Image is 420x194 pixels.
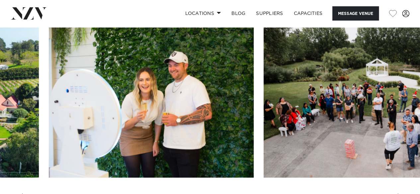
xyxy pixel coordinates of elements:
button: Message Venue [332,6,379,21]
a: SUPPLIERS [251,6,288,21]
swiper-slide: 4 / 30 [49,28,254,178]
a: BLOG [226,6,251,21]
a: Capacities [289,6,328,21]
a: Locations [180,6,226,21]
img: nzv-logo.png [11,7,47,19]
